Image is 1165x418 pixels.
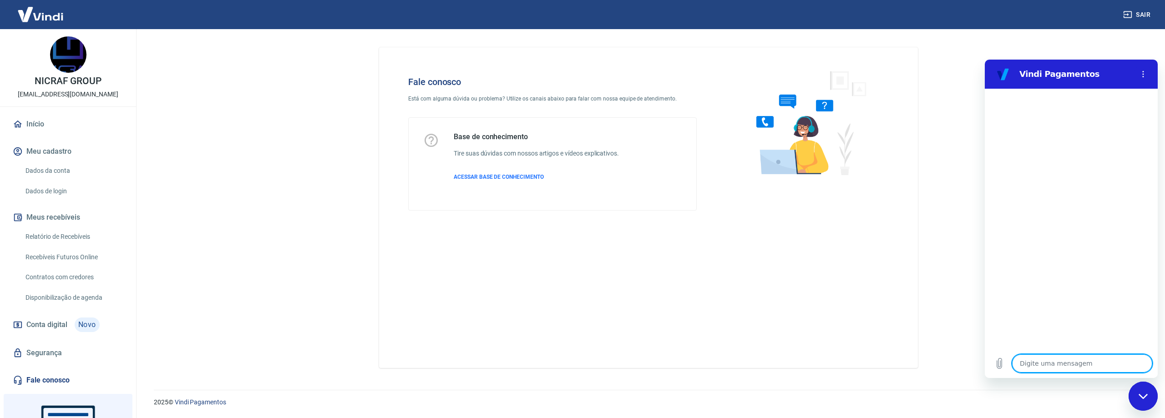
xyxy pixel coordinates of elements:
p: [EMAIL_ADDRESS][DOMAIN_NAME] [18,90,118,99]
p: NICRAF GROUP [35,76,101,86]
button: Sair [1121,6,1154,23]
a: Fale conosco [11,370,125,390]
img: Fale conosco [738,62,876,183]
h4: Fale conosco [408,76,697,87]
button: Meu cadastro [11,141,125,161]
h6: Tire suas dúvidas com nossos artigos e vídeos explicativos. [454,149,619,158]
a: Dados de login [22,182,125,201]
img: 12e216f4-f2e4-4a4e-85f4-cb4c0eac8950.jpeg [50,36,86,73]
button: Meus recebíveis [11,207,125,227]
a: ACESSAR BASE DE CONHECIMENTO [454,173,619,181]
a: Recebíveis Futuros Online [22,248,125,267]
a: Segurança [11,343,125,363]
h5: Base de conhecimento [454,132,619,141]
a: Vindi Pagamentos [175,398,226,406]
img: Vindi [11,0,70,28]
a: Início [11,114,125,134]
a: Relatório de Recebíveis [22,227,125,246]
span: ACESSAR BASE DE CONHECIMENTO [454,174,544,180]
a: Conta digitalNovo [11,314,125,336]
a: Disponibilização de agenda [22,288,125,307]
p: 2025 © [154,398,1143,407]
span: Conta digital [26,318,67,331]
span: Novo [75,317,100,332]
iframe: Botão para abrir a janela de mensagens, conversa em andamento [1129,382,1158,411]
p: Está com alguma dúvida ou problema? Utilize os canais abaixo para falar com nossa equipe de atend... [408,95,697,103]
iframe: Janela de mensagens [985,60,1158,378]
a: Dados da conta [22,161,125,180]
a: Contratos com credores [22,268,125,287]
